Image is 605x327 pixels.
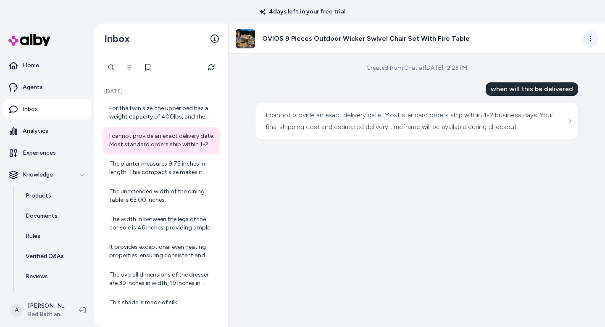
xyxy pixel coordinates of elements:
[17,186,91,206] a: Products
[109,187,215,204] div: The unextended width of the dining table is 63.00 inches.
[103,99,220,126] a: For the twin size, the upper bed has a weight capacity of 400lbs, and the trundle bed supports 25...
[26,252,64,261] p: Verified Q&As
[23,105,38,113] p: Inbox
[121,59,138,76] button: Filter
[3,121,91,141] a: Analytics
[109,104,215,121] div: For the twin size, the upper bed has a weight capacity of 400lbs, and the trundle bed supports 25...
[109,271,215,287] div: The overall dimensions of the dresser are 39 inches in width, 19 inches in depth, and 35 inches i...
[23,171,53,179] p: Knowledge
[103,155,220,182] a: The planter measures 9.75 inches in length. This compact size makes it versatile for placement on...
[486,82,578,96] div: when will this be delivered
[8,34,50,46] img: alby Logo
[103,182,220,209] a: The unextended width of the dining table is 63.00 inches.
[26,212,58,220] p: Documents
[17,206,91,226] a: Documents
[109,132,215,149] div: I cannot provide an exact delivery date. Most standard orders ship within 1-2 business days. Your...
[104,32,130,45] h2: Inbox
[23,127,48,135] p: Analytics
[23,61,39,70] p: Home
[103,293,220,320] a: This shade is made of silk.
[26,272,48,281] p: Reviews
[3,99,91,119] a: Inbox
[109,243,215,260] div: It provides exceptional even heating properties, ensuring consistent and thorough cooking results...
[103,127,220,154] a: I cannot provide an exact delivery date. Most standard orders ship within 1-2 business days. Your...
[203,59,220,76] button: Refresh
[3,143,91,163] a: Experiences
[255,8,350,16] p: 4 days left in your free trial
[26,232,40,240] p: Rules
[109,215,215,232] div: The width in between the legs of the console is 46 inches, providing ample space for different us...
[3,165,91,185] button: Knowledge
[109,160,215,177] div: The planter measures 9.75 inches in length. This compact size makes it versatile for placement on...
[28,310,66,319] span: Bed Bath and Beyond
[3,77,91,98] a: Agents
[103,238,220,265] a: It provides exceptional even heating properties, ensuring consistent and thorough cooking results...
[262,34,470,44] h3: OVIOS 9 Pieces Outdoor Wicker Swivel Chair Set With Fire Table
[565,116,575,126] button: See more
[17,266,91,287] a: Reviews
[366,64,467,72] div: Created from Chat at [DATE] · 2:23 PM
[10,303,24,317] span: A
[3,55,91,76] a: Home
[103,87,220,96] p: [DATE]
[17,226,91,246] a: Rules
[23,149,56,157] p: Experiences
[17,246,91,266] a: Verified Q&As
[266,109,566,133] div: I cannot provide an exact delivery date. Most standard orders ship within 1-2 business days. Your...
[109,298,215,315] div: This shade is made of silk.
[103,210,220,237] a: The width in between the legs of the console is 46 inches, providing ample space for different us...
[26,192,51,200] p: Products
[23,83,43,92] p: Agents
[5,297,72,324] button: A[PERSON_NAME]Bed Bath and Beyond
[28,302,66,310] p: [PERSON_NAME]
[103,266,220,293] a: The overall dimensions of the dresser are 39 inches in width, 19 inches in depth, and 35 inches i...
[17,287,91,307] a: Survey Questions
[236,29,255,48] img: OVIOS-9-Pieces-Outdoor-Wicker-Swivel-Chair-Set-With-Fire-Table.jpg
